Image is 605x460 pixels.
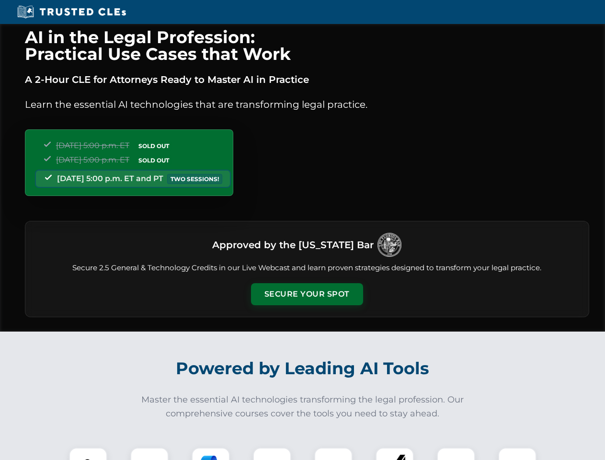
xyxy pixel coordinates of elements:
h2: Powered by Leading AI Tools [37,352,568,385]
h3: Approved by the [US_STATE] Bar [212,236,374,253]
span: [DATE] 5:00 p.m. ET [56,155,129,164]
span: [DATE] 5:00 p.m. ET [56,141,129,150]
span: SOLD OUT [135,141,172,151]
button: Secure Your Spot [251,283,363,305]
span: SOLD OUT [135,155,172,165]
h1: AI in the Legal Profession: Practical Use Cases that Work [25,29,589,62]
p: Secure 2.5 General & Technology Credits in our Live Webcast and learn proven strategies designed ... [37,263,577,274]
p: Learn the essential AI technologies that are transforming legal practice. [25,97,589,112]
p: A 2-Hour CLE for Attorneys Ready to Master AI in Practice [25,72,589,87]
img: Logo [377,233,401,257]
img: Trusted CLEs [14,5,129,19]
p: Master the essential AI technologies transforming the legal profession. Our comprehensive courses... [135,393,470,421]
